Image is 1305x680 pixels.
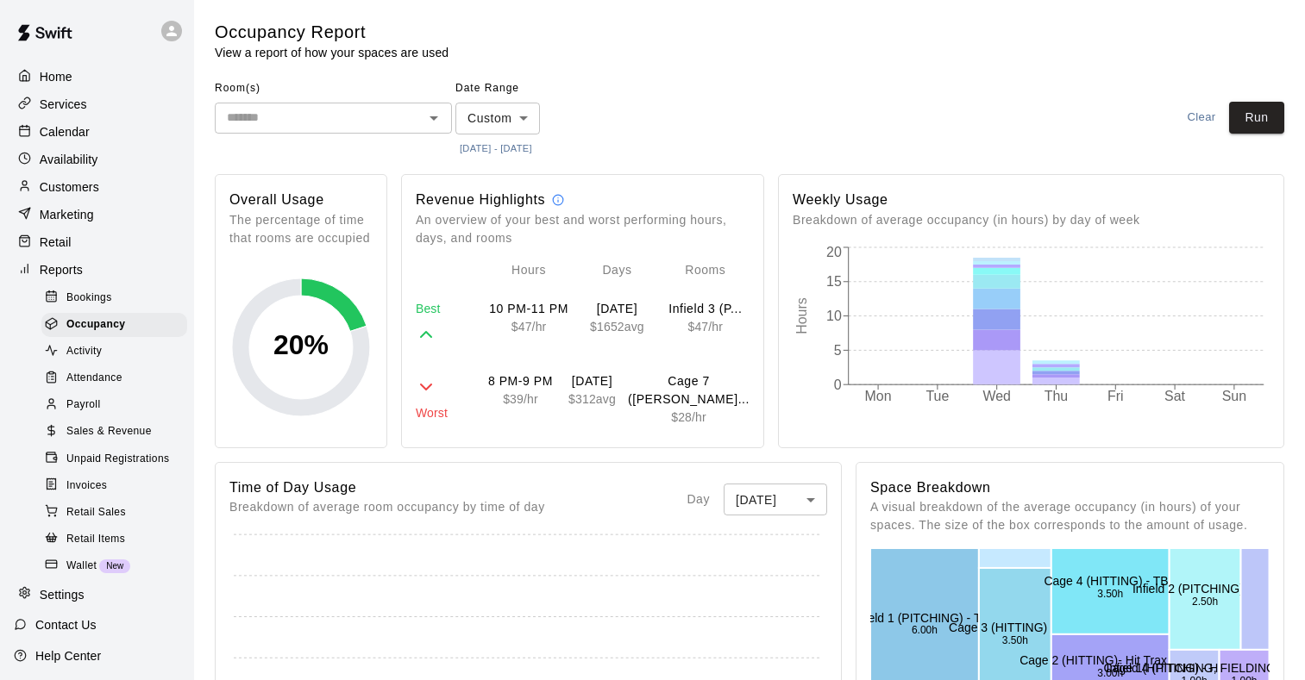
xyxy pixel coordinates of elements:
tspan: 15 [826,274,842,289]
span: Date Range [455,75,540,103]
p: A visual breakdown of the average occupancy (in hours) of your spaces. The size of the box corres... [870,498,1270,534]
p: Cage 7 (HITTING) - TBK [628,372,750,409]
span: Attendance [66,370,122,387]
tspan: Sun [1223,390,1247,404]
tspan: Mon [865,390,892,404]
p: Rooms [662,261,750,279]
text: Cage 1(HITTING) - Hit Trax - TBK [1104,662,1286,676]
div: Bookings [41,286,187,310]
p: View a report of how your spaces are used [215,44,449,61]
a: Unpaid Registrations [41,446,194,472]
tspan: Sat [1165,390,1187,404]
p: Infield 3 (PITCHING) - TBK [662,300,750,318]
span: Retail Sales [66,504,126,521]
tspan: 10 [826,309,842,323]
a: Occupancy [41,311,194,338]
p: $ 312 avg [556,390,628,408]
p: The percentage of time that rooms are occupied [229,211,373,247]
tspan: Fri [1108,390,1125,404]
p: Retail [40,234,72,251]
span: Unpaid Registrations [66,451,169,468]
p: Reports [40,261,83,278]
p: Worst [416,404,485,421]
a: Marketing [14,202,180,228]
button: Clear [1174,102,1229,134]
p: Marketing [40,206,94,223]
button: [DATE] - [DATE] [455,137,536,160]
text: 3.50h [1002,634,1028,646]
span: New [99,561,130,571]
p: $ 47 /hr [485,318,573,335]
text: 2.50h [1192,596,1218,608]
tspan: Thu [1045,390,1070,404]
a: WalletNew [41,552,194,579]
svg: Revenue calculations are estimates and should only be used to identify trends. Some discrepancies... [552,194,564,206]
a: Availability [14,147,180,172]
a: Reports [14,257,180,283]
h6: Revenue Highlights [416,189,545,211]
div: Attendance [41,366,187,390]
a: Home [14,64,180,90]
tspan: 5 [834,343,842,358]
p: 10 PM-11 PM [485,300,573,318]
p: Customers [40,178,99,196]
span: Bookings [66,290,112,307]
div: Retail Items [41,527,187,552]
a: Invoices [41,472,194,499]
h6: Overall Usage [229,189,373,211]
div: Services [14,91,180,117]
text: 3.00h [1097,668,1123,680]
tspan: 0 [834,377,842,392]
p: Breakdown of average room occupancy by time of day [229,498,545,516]
span: Retail Items [66,531,125,548]
div: Custom [455,103,540,134]
text: 3.50h [1097,588,1123,600]
text: 20 % [273,329,329,360]
p: An overview of your best and worst performing hours, days, and rooms [416,211,750,247]
text: Cage 2 (HITTING)- Hit Trax - TBK [1020,654,1201,668]
span: Occupancy [66,316,125,334]
text: Infield 1 (PITCHING) - TBK [852,611,998,625]
tspan: Wed [983,390,1012,404]
h6: Weekly Usage [793,189,1270,211]
p: Day [687,490,710,508]
span: Invoices [66,477,107,495]
div: Activity [41,340,187,364]
span: Payroll [66,396,100,414]
p: $ 47 /hr [662,318,750,335]
div: Retail Sales [41,501,187,525]
text: 6.00h [912,625,938,637]
tspan: Hours [794,297,809,334]
div: Occupancy [41,313,187,337]
text: Cage 3 (HITTING) - TBK [949,621,1082,634]
h6: Space Breakdown [870,477,1270,499]
text: Cage 4 (HITTING) - TBK [1045,574,1177,588]
a: Calendar [14,119,180,145]
a: Payroll [41,392,194,419]
div: Invoices [41,474,187,498]
a: Settings [14,582,180,608]
div: WalletNew [41,554,187,578]
a: Retail Items [41,526,194,552]
span: Activity [66,343,102,360]
a: Sales & Revenue [41,419,194,446]
span: Sales & Revenue [66,423,152,440]
p: Hours [485,261,573,279]
p: Help Center [35,647,101,664]
p: Home [40,68,72,85]
button: Open [422,106,446,130]
p: Breakdown of average occupancy (in hours) by day of week [793,211,1270,229]
a: Attendance [41,365,194,392]
div: Customers [14,174,180,200]
span: Room(s) [215,75,452,103]
div: Unpaid Registrations [41,447,187,471]
p: Days [573,261,661,279]
tspan: 20 [826,245,842,259]
text: Infield 2 (PITCHING) - TBK [1132,582,1278,596]
div: Retail [14,229,180,255]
